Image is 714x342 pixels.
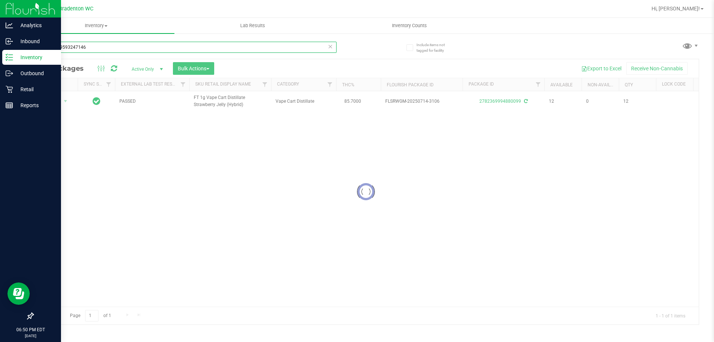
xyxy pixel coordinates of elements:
[416,42,454,53] span: Include items not tagged for facility
[13,53,58,62] p: Inventory
[18,22,174,29] span: Inventory
[652,6,700,12] span: Hi, [PERSON_NAME]!
[331,18,488,33] a: Inventory Counts
[13,101,58,110] p: Reports
[328,42,333,51] span: Clear
[3,333,58,339] p: [DATE]
[59,6,93,12] span: Bradenton WC
[13,85,58,94] p: Retail
[6,54,13,61] inline-svg: Inventory
[6,38,13,45] inline-svg: Inbound
[6,86,13,93] inline-svg: Retail
[7,282,30,305] iframe: Resource center
[13,69,58,78] p: Outbound
[13,37,58,46] p: Inbound
[18,18,174,33] a: Inventory
[33,42,337,53] input: Search Package ID, Item Name, SKU, Lot or Part Number...
[6,22,13,29] inline-svg: Analytics
[3,326,58,333] p: 06:50 PM EDT
[6,70,13,77] inline-svg: Outbound
[13,21,58,30] p: Analytics
[230,22,275,29] span: Lab Results
[174,18,331,33] a: Lab Results
[6,102,13,109] inline-svg: Reports
[382,22,437,29] span: Inventory Counts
